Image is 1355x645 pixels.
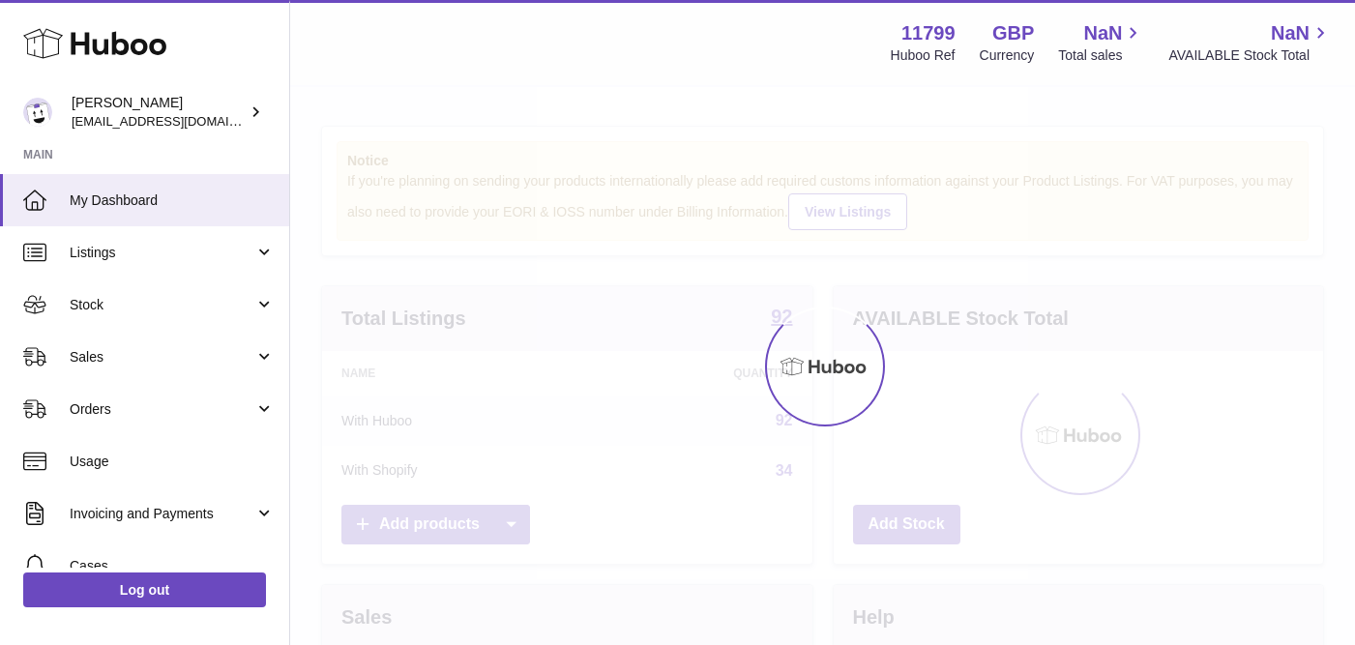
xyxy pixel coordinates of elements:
span: Orders [70,400,254,419]
span: NaN [1271,20,1310,46]
span: Usage [70,453,275,471]
span: Sales [70,348,254,366]
div: [PERSON_NAME] [72,94,246,131]
span: Stock [70,296,254,314]
strong: GBP [992,20,1034,46]
div: Currency [980,46,1035,65]
span: Listings [70,244,254,262]
img: dionas@maisonflaneur.com [23,98,52,127]
a: NaN AVAILABLE Stock Total [1168,20,1332,65]
span: My Dashboard [70,191,275,210]
span: Total sales [1058,46,1144,65]
div: Huboo Ref [891,46,956,65]
a: Log out [23,572,266,607]
strong: 11799 [901,20,956,46]
span: Invoicing and Payments [70,505,254,523]
span: [EMAIL_ADDRESS][DOMAIN_NAME] [72,113,284,129]
span: Cases [70,557,275,575]
span: NaN [1083,20,1122,46]
a: NaN Total sales [1058,20,1144,65]
span: AVAILABLE Stock Total [1168,46,1332,65]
